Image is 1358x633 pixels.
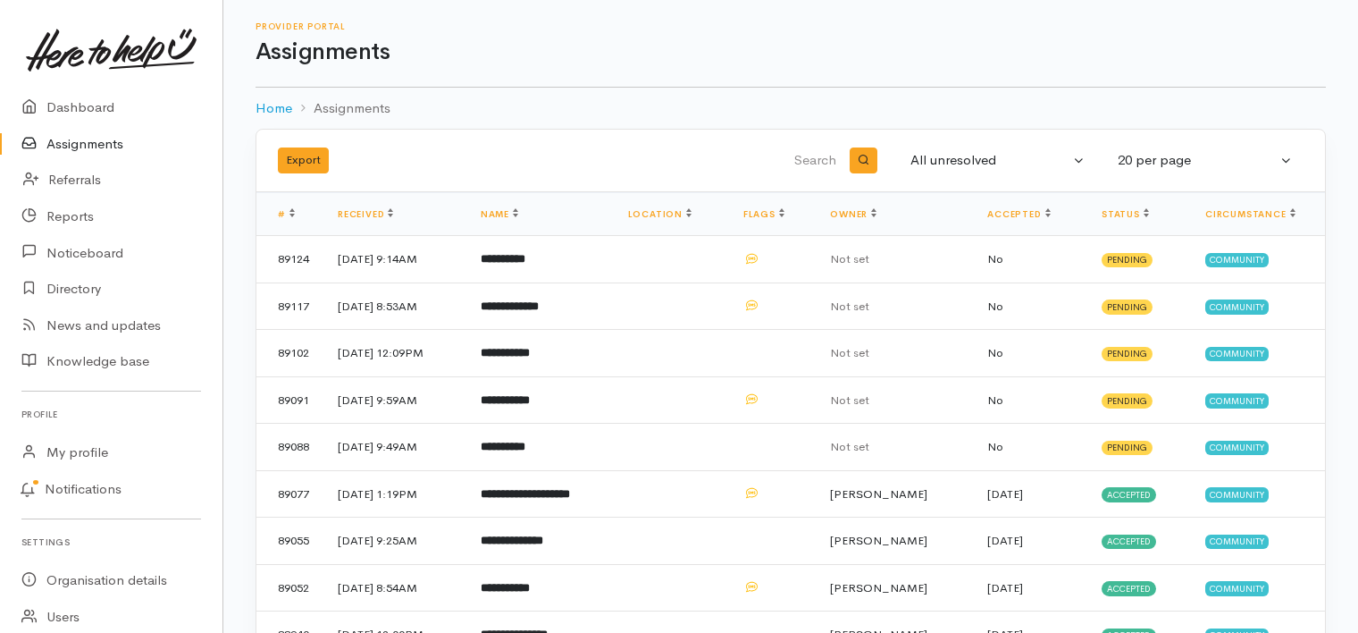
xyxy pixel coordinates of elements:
[256,88,1326,130] nav: breadcrumb
[1102,535,1156,549] span: Accepted
[1205,441,1269,455] span: Community
[323,283,466,330] td: [DATE] 8:53AM
[830,299,869,314] span: Not set
[256,39,1326,65] h1: Assignments
[278,208,295,220] a: #
[292,98,390,119] li: Assignments
[323,470,466,518] td: [DATE] 1:19PM
[1205,581,1269,595] span: Community
[481,208,518,220] a: Name
[830,251,869,266] span: Not set
[278,148,329,173] button: Export
[338,208,393,220] a: Received
[256,470,323,518] td: 89077
[1102,441,1153,455] span: Pending
[323,236,466,283] td: [DATE] 9:14AM
[830,439,869,454] span: Not set
[987,345,1003,360] span: No
[1107,143,1304,178] button: 20 per page
[987,208,1050,220] a: Accepted
[21,530,201,554] h6: Settings
[256,424,323,471] td: 89088
[987,299,1003,314] span: No
[256,98,292,119] a: Home
[1205,208,1295,220] a: Circumstance
[256,518,323,565] td: 89055
[987,392,1003,408] span: No
[830,533,927,548] span: [PERSON_NAME]
[1102,487,1156,502] span: Accepted
[1102,393,1153,408] span: Pending
[1205,393,1269,408] span: Community
[910,150,1069,171] div: All unresolved
[1102,581,1156,595] span: Accepted
[987,533,1023,548] time: [DATE]
[1102,208,1149,220] a: Status
[1118,150,1277,171] div: 20 per page
[323,330,466,377] td: [DATE] 12:09PM
[830,392,869,408] span: Not set
[256,330,323,377] td: 89102
[1102,253,1153,267] span: Pending
[987,486,1023,502] time: [DATE]
[256,236,323,283] td: 89124
[830,208,876,220] a: Owner
[323,564,466,612] td: [DATE] 8:54AM
[743,208,784,220] a: Flags
[987,251,1003,266] span: No
[1102,347,1153,361] span: Pending
[256,21,1326,31] h6: Provider Portal
[256,376,323,424] td: 89091
[830,345,869,360] span: Not set
[830,580,927,595] span: [PERSON_NAME]
[1205,535,1269,549] span: Community
[830,486,927,502] span: [PERSON_NAME]
[1102,300,1153,314] span: Pending
[987,439,1003,454] span: No
[987,580,1023,595] time: [DATE]
[1205,487,1269,502] span: Community
[1205,347,1269,361] span: Community
[589,139,840,182] input: Search
[256,564,323,612] td: 89052
[323,424,466,471] td: [DATE] 9:49AM
[256,283,323,330] td: 89117
[21,402,201,426] h6: Profile
[900,143,1096,178] button: All unresolved
[628,208,692,220] a: Location
[1205,300,1269,314] span: Community
[323,376,466,424] td: [DATE] 9:59AM
[323,518,466,565] td: [DATE] 9:25AM
[1205,253,1269,267] span: Community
